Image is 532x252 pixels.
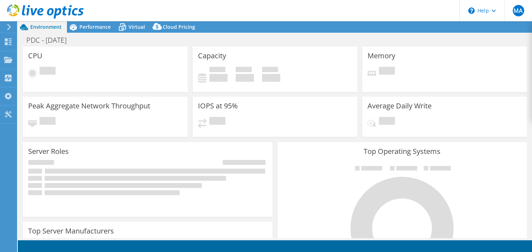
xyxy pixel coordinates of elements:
h3: Peak Aggregate Network Throughput [28,102,150,110]
h3: Memory [367,52,395,60]
span: Environment [30,23,62,30]
span: Total [262,67,278,74]
span: Virtual [129,23,145,30]
h4: 0 GiB [209,74,228,82]
span: Pending [379,117,395,127]
h3: Top Operating Systems [283,148,522,155]
h4: 0 GiB [262,74,280,82]
span: Pending [209,117,225,127]
span: Pending [379,67,395,76]
h3: Top Server Manufacturers [28,227,114,235]
span: Pending [40,117,56,127]
h3: Server Roles [28,148,69,155]
h3: Capacity [198,52,226,60]
span: Free [236,67,252,74]
h4: 0 GiB [236,74,254,82]
span: Cloud Pricing [163,23,195,30]
h3: Average Daily Write [367,102,432,110]
h3: IOPS at 95% [198,102,238,110]
h1: PDC - [DATE] [23,36,78,44]
h3: CPU [28,52,42,60]
span: Used [209,67,225,74]
svg: \n [468,7,475,14]
span: Performance [79,23,111,30]
span: MA [513,5,524,16]
span: Pending [40,67,56,76]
